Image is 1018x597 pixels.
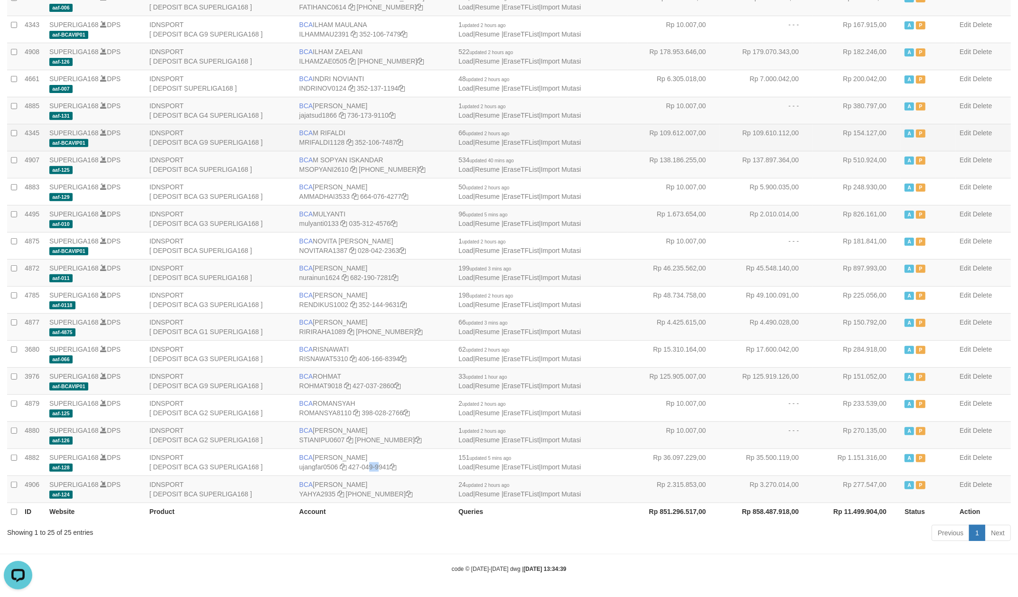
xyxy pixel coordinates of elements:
a: FATIHANC0614 [299,3,346,11]
a: ROMANSYA8110 [299,409,351,417]
a: Load [458,274,473,281]
a: YAHYA2935 [299,490,336,498]
td: IDNSPORT [ DEPOSIT BCA SUPERLIGA168 ] [146,43,296,70]
td: DPS [46,151,146,178]
a: Copy 4062281727 to clipboard [417,3,423,11]
td: 4907 [21,151,46,178]
a: Import Mutasi [541,490,581,498]
a: Edit [960,264,971,272]
a: Import Mutasi [541,436,581,444]
a: Load [458,382,473,390]
a: EraseTFList [504,436,539,444]
td: - - - [720,97,813,124]
a: Edit [960,427,971,434]
a: Load [458,30,473,38]
td: IDNSPORT [ DEPOSIT BCA G4 SUPERLIGA168 ] [146,97,296,124]
a: Copy RIRIRAHA1089 to clipboard [347,328,354,336]
td: IDNSPORT [ DEPOSIT BCA G9 SUPERLIGA168 ] [146,16,296,43]
span: 50 [458,183,509,191]
a: Copy NOVITARA1387 to clipboard [349,247,356,254]
a: Copy 6640764277 to clipboard [402,193,408,200]
a: SUPERLIGA168 [49,75,99,83]
td: Rp 179.070.343,00 [720,43,813,70]
a: Delete [973,318,992,326]
a: Import Mutasi [541,57,581,65]
a: EraseTFList [504,112,539,119]
a: Import Mutasi [541,409,581,417]
a: Delete [973,75,992,83]
a: SUPERLIGA168 [49,183,99,191]
span: aaf-131 [49,112,73,120]
td: Rp 248.930,00 [813,178,901,205]
a: Edit [960,129,971,137]
td: 4343 [21,16,46,43]
span: 1 [458,102,506,110]
a: SUPERLIGA168 [49,400,99,407]
a: STIANIPU0607 [299,436,345,444]
a: Delete [973,345,992,353]
td: DPS [46,97,146,124]
span: updated 40 mins ago [469,158,514,163]
td: Rp 380.797,00 [813,97,901,124]
a: EraseTFList [504,355,539,363]
td: Rp 109.610.112,00 [720,124,813,151]
a: SUPERLIGA168 [49,481,99,488]
a: Delete [973,427,992,434]
td: Rp 10.007,00 [627,97,720,124]
a: SUPERLIGA168 [49,102,99,110]
a: Delete [973,129,992,137]
a: Copy 7361739110 to clipboard [389,112,395,119]
span: BCA [299,21,313,28]
a: Delete [973,183,992,191]
td: 4345 [21,124,46,151]
a: Copy RENDIKUS1002 to clipboard [350,301,357,308]
td: DPS [46,16,146,43]
td: INDRI NOVIANTI 352-137-1194 [295,70,455,97]
td: DPS [46,43,146,70]
a: Resume [475,382,500,390]
a: INDRINOV0124 [299,84,346,92]
a: Copy AMMADHAI3533 to clipboard [352,193,358,200]
td: 4661 [21,70,46,97]
span: Paused [916,75,925,84]
span: Active [905,21,914,29]
td: 4883 [21,178,46,205]
a: Resume [475,112,500,119]
a: RISNAWAT5310 [299,355,348,363]
span: aaf-126 [49,58,73,66]
a: EraseTFList [504,30,539,38]
span: Paused [916,21,925,29]
td: 4885 [21,97,46,124]
a: mulyanti0133 [299,220,338,227]
a: Load [458,220,473,227]
a: Resume [475,328,500,336]
td: [PERSON_NAME] 736-173-9110 [295,97,455,124]
a: EraseTFList [504,463,539,471]
span: Paused [916,103,925,111]
a: EraseTFList [504,301,539,308]
span: aaf-125 [49,166,73,174]
td: Rp 7.000.042,00 [720,70,813,97]
span: aaf-BCAVIP01 [49,31,88,39]
td: Rp 6.305.018,00 [627,70,720,97]
a: Copy 4062281611 to clipboard [416,328,422,336]
a: Copy STIANIPU0607 to clipboard [346,436,353,444]
span: 534 [458,156,514,164]
a: Delete [973,400,992,407]
a: Edit [960,318,971,326]
a: SUPERLIGA168 [49,48,99,56]
a: Copy jajatsud1866 to clipboard [339,112,346,119]
a: Delete [973,237,992,245]
a: Copy 4062280194 to clipboard [415,436,421,444]
a: Delete [973,21,992,28]
span: aaf-BCAVIP01 [49,139,88,147]
a: ILHAMZAE0505 [299,57,347,65]
a: Load [458,355,473,363]
span: aaf-007 [49,85,73,93]
a: Delete [973,102,992,110]
span: 66 [458,129,509,137]
a: EraseTFList [504,57,539,65]
a: EraseTFList [504,382,539,390]
span: BCA [299,102,313,110]
a: Resume [475,490,500,498]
